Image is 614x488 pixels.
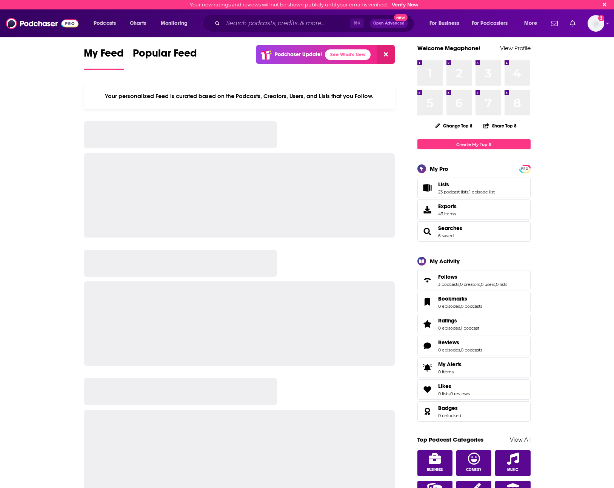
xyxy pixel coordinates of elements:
span: New [394,14,408,21]
a: Reviews [420,341,435,351]
span: , [495,282,496,287]
a: Show notifications dropdown [567,17,579,30]
span: Follows [417,270,531,290]
a: 0 users [481,282,495,287]
span: Ratings [438,317,457,324]
span: For Business [429,18,459,29]
a: Lists [438,181,495,188]
div: Your personalized Feed is curated based on the Podcasts, Creators, Users, and Lists that you Follow. [84,83,395,109]
a: Business [417,450,453,476]
a: 0 lists [438,391,449,396]
a: 0 lists [496,282,507,287]
a: Top Podcast Categories [417,436,483,443]
span: Likes [417,379,531,400]
span: My Alerts [438,361,462,368]
span: My Alerts [420,362,435,373]
p: Podchaser Update! [275,51,322,58]
span: Open Advanced [373,21,405,25]
span: Exports [438,203,457,210]
a: Welcome Megaphone! [417,45,480,52]
a: Reviews [438,339,482,346]
span: Bookmarks [417,292,531,312]
a: Music [495,450,531,476]
a: 0 podcasts [461,347,482,353]
span: , [480,282,481,287]
svg: Email not verified [598,15,604,21]
a: See What's New [325,49,371,60]
span: Reviews [417,336,531,356]
span: , [460,325,461,331]
span: Business [427,468,443,472]
span: Lists [438,181,449,188]
span: Reviews [438,339,459,346]
a: 0 episodes [438,325,460,331]
span: For Podcasters [472,18,508,29]
img: User Profile [588,15,604,32]
span: Lists [417,178,531,198]
a: 23 podcast lists [438,189,468,195]
span: 43 items [438,211,457,216]
button: Change Top 8 [431,121,477,130]
button: open menu [467,17,519,29]
button: open menu [519,17,546,29]
a: Follows [438,273,507,280]
a: 6 saved [438,233,454,238]
a: 0 unlocked [438,413,461,418]
div: My Activity [430,258,460,265]
span: Searches [417,221,531,242]
span: Likes [438,383,451,390]
button: open menu [155,17,197,29]
a: Likes [438,383,470,390]
a: Bookmarks [438,295,482,302]
span: Badges [438,405,458,411]
span: , [459,282,460,287]
span: Charts [130,18,146,29]
div: Your new ratings and reviews will not be shown publicly until your email is verified. [190,2,419,8]
a: Popular Feed [133,47,197,70]
a: My Feed [84,47,124,70]
a: 0 reviews [450,391,470,396]
a: Searches [420,226,435,237]
span: More [524,18,537,29]
span: Comedy [466,468,482,472]
div: My Pro [430,165,448,172]
span: ⌘ K [350,18,364,28]
a: Ratings [420,319,435,329]
span: PRO [520,166,529,172]
a: PRO [520,166,529,171]
span: Bookmarks [438,295,467,302]
a: My Alerts [417,358,531,378]
a: 0 podcasts [461,304,482,309]
button: Share Top 8 [483,118,517,133]
span: Exports [420,204,435,215]
a: Verify Now [392,2,419,8]
a: 1 podcast [461,325,479,331]
div: Search podcasts, credits, & more... [209,15,422,32]
span: Monitoring [161,18,188,29]
a: Searches [438,225,462,232]
a: Ratings [438,317,479,324]
a: Show notifications dropdown [548,17,561,30]
a: Charts [125,17,151,29]
a: Follows [420,275,435,285]
span: Music [507,468,518,472]
a: 0 episodes [438,347,460,353]
span: , [460,347,461,353]
a: Create My Top 8 [417,139,531,149]
span: Popular Feed [133,47,197,64]
a: View All [510,436,531,443]
span: Podcasts [94,18,116,29]
button: open menu [424,17,469,29]
img: Podchaser - Follow, Share and Rate Podcasts [6,16,78,31]
a: Likes [420,384,435,395]
a: Exports [417,199,531,220]
a: Badges [420,406,435,417]
a: View Profile [500,45,531,52]
a: Comedy [456,450,492,476]
a: 0 creators [460,282,480,287]
button: open menu [88,17,126,29]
